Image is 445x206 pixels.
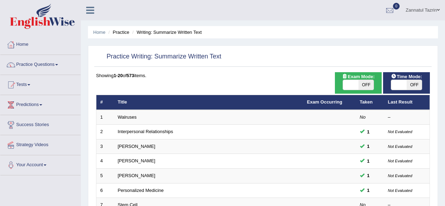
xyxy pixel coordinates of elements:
a: [PERSON_NAME] [118,144,155,149]
a: Your Account [0,155,81,173]
span: You can still take this question [364,172,373,179]
div: Show exams occurring in exams [335,72,382,94]
td: 2 [96,125,114,139]
span: You can still take this question [364,187,373,194]
td: 6 [96,183,114,198]
small: Not Evaluated [388,159,412,163]
td: 4 [96,154,114,169]
li: Writing: Summarize Written Text [131,29,202,36]
td: 1 [96,110,114,125]
span: OFF [358,80,374,90]
span: You can still take this question [364,157,373,165]
a: Home [0,35,81,52]
span: You can still take this question [364,128,373,136]
small: Not Evaluated [388,130,412,134]
div: Showing of items. [96,72,430,79]
li: Practice [107,29,129,36]
b: 1-20 [114,73,123,78]
span: You can still take this question [364,143,373,150]
small: Not Evaluated [388,174,412,178]
th: # [96,95,114,110]
b: 573 [127,73,134,78]
span: OFF [407,80,422,90]
a: Exam Occurring [307,99,342,105]
a: [PERSON_NAME] [118,158,155,163]
a: Home [93,30,106,35]
a: Success Stories [0,115,81,133]
a: Tests [0,75,81,93]
span: 0 [393,3,400,10]
small: Not Evaluated [388,144,412,149]
a: Walruses [118,114,137,120]
a: Strategy Videos [0,135,81,153]
a: Practice Questions [0,55,81,73]
td: 5 [96,169,114,183]
h2: Practice Writing: Summarize Written Text [96,51,221,62]
a: Predictions [0,95,81,113]
th: Title [114,95,303,110]
span: Exam Mode: [339,73,377,80]
th: Taken [356,95,384,110]
td: 3 [96,139,114,154]
a: [PERSON_NAME] [118,173,155,178]
a: Personalized Medicine [118,188,164,193]
em: No [360,114,366,120]
a: Interpersonal Relationships [118,129,173,134]
span: Time Mode: [388,73,425,80]
th: Last Result [384,95,430,110]
small: Not Evaluated [388,188,412,193]
div: – [388,114,426,121]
